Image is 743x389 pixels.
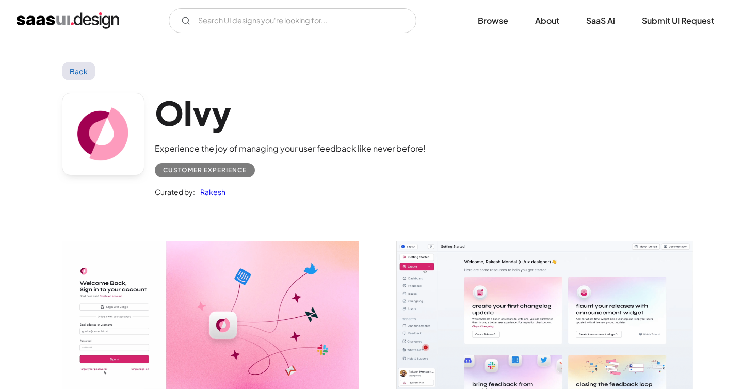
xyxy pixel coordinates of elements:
[629,9,726,32] a: Submit UI Request
[62,62,95,80] a: Back
[17,12,119,29] a: home
[574,9,627,32] a: SaaS Ai
[169,8,416,33] input: Search UI designs you're looking for...
[155,142,426,155] div: Experience the joy of managing your user feedback like never before!
[155,93,426,133] h1: Olvy
[523,9,572,32] a: About
[169,8,416,33] form: Email Form
[163,164,247,176] div: Customer Experience
[195,186,225,198] a: Rakesh
[155,186,195,198] div: Curated by:
[465,9,521,32] a: Browse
